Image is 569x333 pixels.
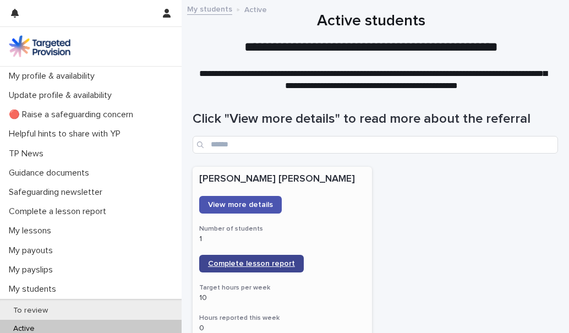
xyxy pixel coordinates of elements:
[4,245,62,256] p: My payouts
[4,149,52,159] p: TP News
[193,111,558,127] h1: Click "View more details" to read more about the referral
[193,136,558,154] input: Search
[4,265,62,275] p: My payslips
[199,225,365,233] h3: Number of students
[4,226,60,236] p: My lessons
[4,168,98,178] p: Guidance documents
[199,173,365,185] p: [PERSON_NAME] [PERSON_NAME]
[9,35,70,57] img: M5nRWzHhSzIhMunXDL62
[199,234,365,244] p: 1
[199,196,282,214] a: View more details
[193,12,550,31] h1: Active students
[208,260,295,268] span: Complete lesson report
[4,90,121,101] p: Update profile & availability
[4,129,129,139] p: Helpful hints to share with YP
[4,71,103,81] p: My profile & availability
[4,284,65,294] p: My students
[4,187,111,198] p: Safeguarding newsletter
[199,314,365,323] h3: Hours reported this week
[4,110,142,120] p: 🔴 Raise a safeguarding concern
[4,306,57,315] p: To review
[199,324,365,333] p: 0
[4,206,115,217] p: Complete a lesson report
[199,293,365,303] p: 10
[208,201,273,209] span: View more details
[199,283,365,292] h3: Target hours per week
[187,2,232,15] a: My students
[244,3,267,15] p: Active
[199,255,304,272] a: Complete lesson report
